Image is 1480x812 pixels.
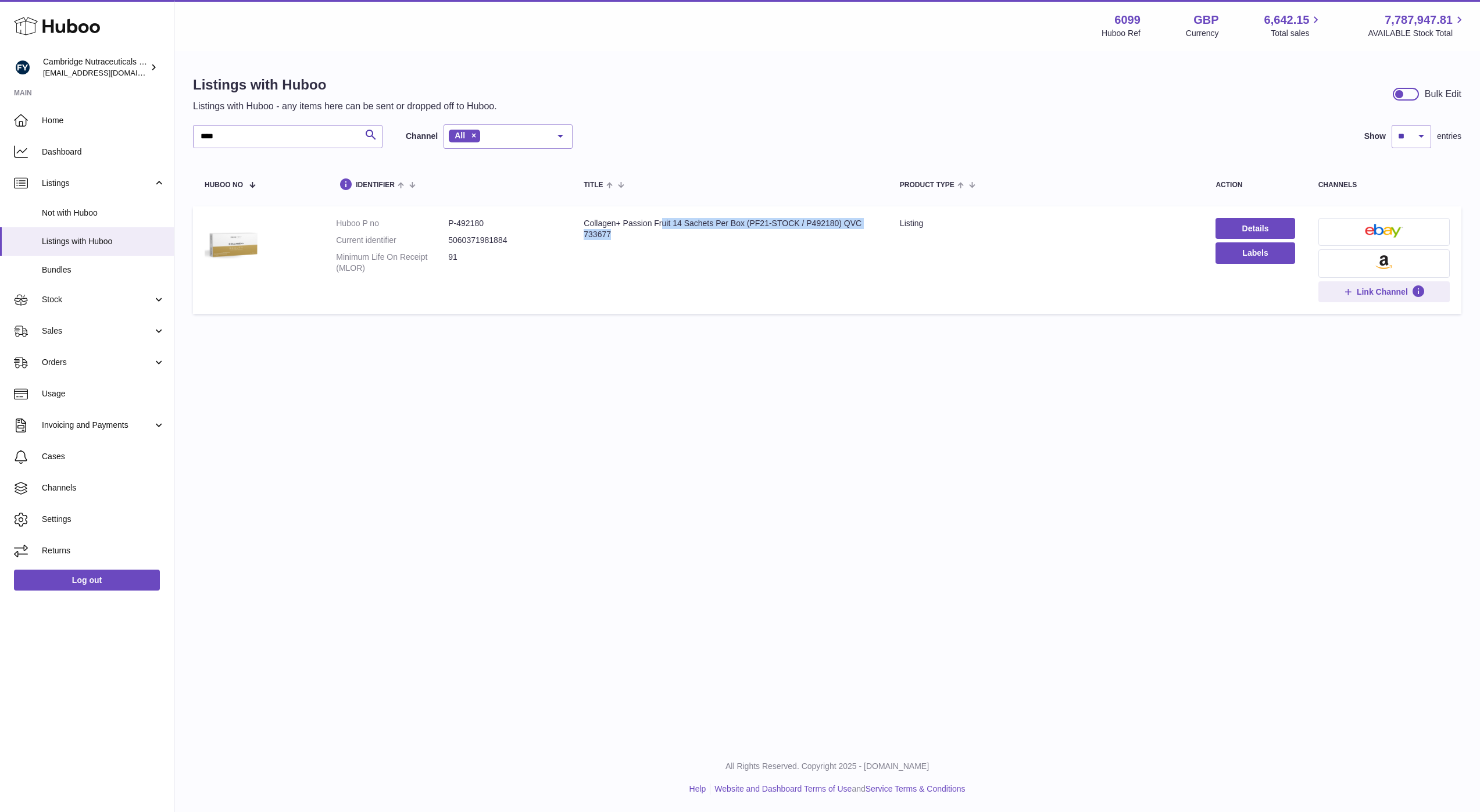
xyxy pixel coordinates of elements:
[1318,281,1450,302] button: Link Channel
[448,252,560,274] dd: 91
[336,218,448,229] dt: Huboo P no
[1216,218,1295,239] a: Details
[448,218,560,229] dd: P-492180
[193,100,497,113] p: Listings with Huboo - any items here can be sent or dropped off to Huboo.
[336,235,448,246] dt: Current identifier
[193,76,497,94] h1: Listings with Huboo
[14,59,31,76] img: huboo@camnutra.com
[43,68,171,77] span: [EMAIL_ADDRESS][DOMAIN_NAME]
[1264,12,1310,28] span: 6,642.15
[1368,12,1466,39] a: 7,787,947.81 AVAILABLE Stock Total
[866,784,966,793] a: Service Terms & Conditions
[42,146,165,158] span: Dashboard
[205,218,263,276] img: Collagen+ Passion Fruit 14 Sachets Per Box (PF21-STOCK / P492180) QVC 733677
[42,264,165,276] span: Bundles
[1364,131,1386,142] label: Show
[356,181,395,189] span: identifier
[42,294,153,305] span: Stock
[42,514,165,525] span: Settings
[406,131,438,142] label: Channel
[184,761,1471,772] p: All Rights Reserved. Copyright 2025 - [DOMAIN_NAME]
[14,570,160,591] a: Log out
[42,178,153,189] span: Listings
[43,56,148,78] div: Cambridge Nutraceuticals Ltd
[42,388,165,399] span: Usage
[1437,131,1461,142] span: entries
[1216,181,1295,189] div: action
[1114,12,1141,28] strong: 6099
[900,181,955,189] span: Product Type
[42,208,165,219] span: Not with Huboo
[42,325,153,337] span: Sales
[1264,12,1323,39] a: 6,642.15 Total sales
[1425,88,1461,101] div: Bulk Edit
[689,784,706,793] a: Help
[42,357,153,368] span: Orders
[42,420,153,431] span: Invoicing and Payments
[1193,12,1218,28] strong: GBP
[42,451,165,462] span: Cases
[714,784,852,793] a: Website and Dashboard Terms of Use
[1368,28,1466,39] span: AVAILABLE Stock Total
[1357,287,1408,297] span: Link Channel
[584,181,603,189] span: title
[205,181,243,189] span: Huboo no
[42,115,165,126] span: Home
[1271,28,1322,39] span: Total sales
[900,218,1193,229] div: listing
[1216,242,1295,263] button: Labels
[1318,181,1450,189] div: channels
[448,235,560,246] dd: 5060371981884
[42,482,165,493] span: Channels
[42,545,165,556] span: Returns
[1375,255,1392,269] img: amazon-small.png
[336,252,448,274] dt: Minimum Life On Receipt (MLOR)
[1365,224,1403,238] img: ebay-small.png
[1102,28,1141,39] div: Huboo Ref
[42,236,165,247] span: Listings with Huboo
[455,131,465,140] span: All
[1186,28,1219,39] div: Currency
[710,784,965,795] li: and
[584,218,877,240] div: Collagen+ Passion Fruit 14 Sachets Per Box (PF21-STOCK / P492180) QVC 733677
[1385,12,1453,28] span: 7,787,947.81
